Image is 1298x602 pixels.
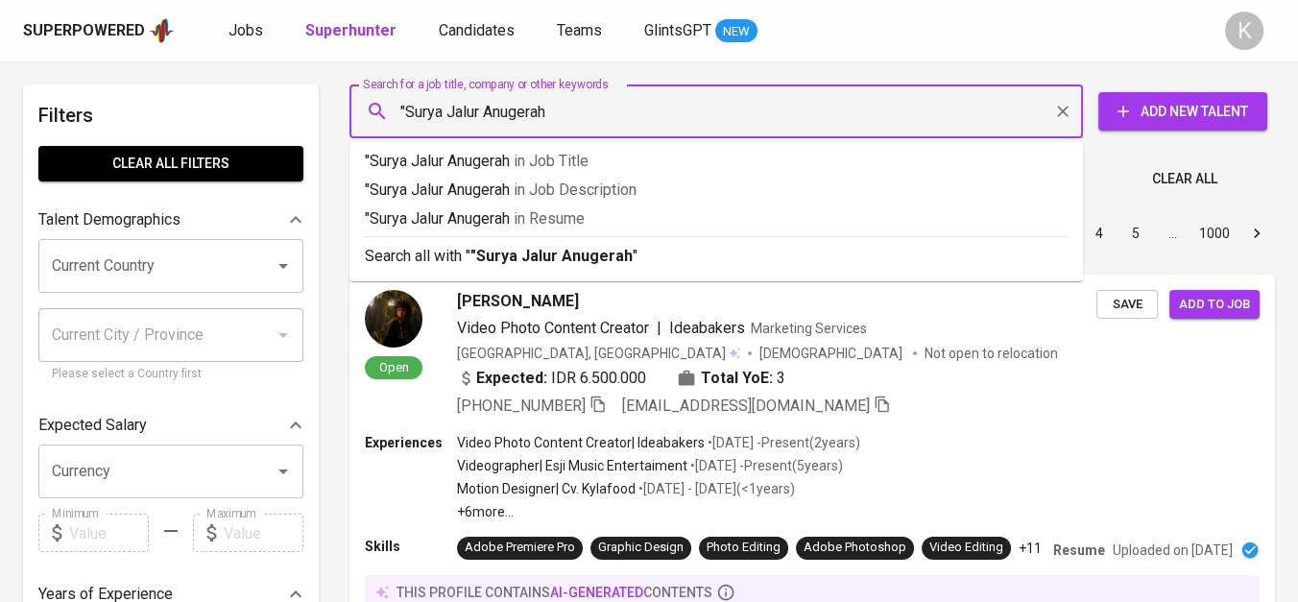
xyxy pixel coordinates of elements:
b: Total YoE: [701,367,773,390]
button: Open [270,253,297,279]
span: [PHONE_NUMBER] [457,397,586,415]
a: Superpoweredapp logo [23,16,175,45]
div: Superpowered [23,20,145,42]
span: Ideabakers [669,319,745,337]
p: Video Photo Content Creator | Ideabakers [457,433,705,452]
span: Marketing Services [751,321,867,336]
input: Value [224,514,303,552]
p: "Surya Jalur Anugerah [365,179,1068,202]
p: Resume [1053,541,1105,560]
p: "Surya Jalur Anugerah [365,150,1068,173]
span: Save [1106,294,1148,316]
div: Talent Demographics [38,201,303,239]
span: Open [372,359,417,375]
span: 3 [777,367,785,390]
p: Experiences [365,433,457,452]
button: Go to next page [1241,218,1272,249]
p: Expected Salary [38,414,147,437]
p: "Surya Jalur Anugerah [365,207,1068,230]
p: Uploaded on [DATE] [1113,541,1233,560]
button: Clear [1049,98,1076,125]
input: Value [69,514,149,552]
p: Skills [365,537,457,556]
span: NEW [715,22,757,41]
a: Teams [557,19,606,43]
span: Clear All filters [54,152,288,176]
p: • [DATE] - Present ( 5 years ) [687,456,843,475]
b: "Surya Jalur Anugerah [470,247,633,265]
p: +11 [1019,539,1042,558]
b: Superhunter [305,21,397,39]
button: Add to job [1169,290,1260,320]
span: Video Photo Content Creator [457,319,649,337]
p: Not open to relocation [925,344,1058,363]
p: +6 more ... [457,502,860,521]
button: Clear All filters [38,146,303,181]
span: Jobs [228,21,263,39]
p: Please select a Country first [52,365,290,384]
span: [PERSON_NAME] [457,290,579,313]
span: AI-generated [550,585,643,600]
img: bbd8adae5d62d024b10425226d1b165e.jpeg [365,290,422,348]
div: Photo Editing [707,539,781,557]
div: K [1225,12,1263,50]
h6: Filters [38,100,303,131]
p: Search all with " " [365,245,1068,268]
p: • [DATE] - Present ( 2 years ) [705,433,860,452]
span: | [657,317,661,340]
a: GlintsGPT NEW [644,19,757,43]
div: … [1157,224,1188,243]
p: Motion Designer | Cv. Kylafood [457,479,636,498]
span: Candidates [439,21,515,39]
a: Candidates [439,19,518,43]
span: Clear All [1152,167,1217,191]
button: Add New Talent [1098,92,1267,131]
span: Add to job [1179,294,1250,316]
div: Video Editing [929,539,1003,557]
span: in Job Title [514,152,589,170]
button: Go to page 4 [1084,218,1115,249]
a: Superhunter [305,19,400,43]
div: Adobe Premiere Pro [465,539,575,557]
span: Add New Talent [1114,100,1252,124]
p: Videographer | Esji Music Entertaiment [457,456,687,475]
span: Teams [557,21,602,39]
div: [GEOGRAPHIC_DATA], [GEOGRAPHIC_DATA] [457,344,740,363]
p: • [DATE] - [DATE] ( <1 years ) [636,479,795,498]
button: Go to page 1000 [1193,218,1236,249]
button: Open [270,458,297,485]
p: this profile contains contents [397,583,712,602]
span: [DEMOGRAPHIC_DATA] [759,344,905,363]
span: [EMAIL_ADDRESS][DOMAIN_NAME] [622,397,870,415]
img: app logo [149,16,175,45]
div: Expected Salary [38,406,303,445]
div: Graphic Design [598,539,684,557]
div: IDR 6.500.000 [457,367,646,390]
button: Go to page 5 [1120,218,1151,249]
span: GlintsGPT [644,21,711,39]
span: in Job Description [514,181,637,199]
span: in Resume [514,209,585,228]
button: Clear All [1144,161,1225,197]
a: Jobs [228,19,267,43]
b: Expected: [476,367,547,390]
p: Talent Demographics [38,208,180,231]
nav: pagination navigation [935,218,1275,249]
div: Adobe Photoshop [804,539,906,557]
button: Save [1096,290,1158,320]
